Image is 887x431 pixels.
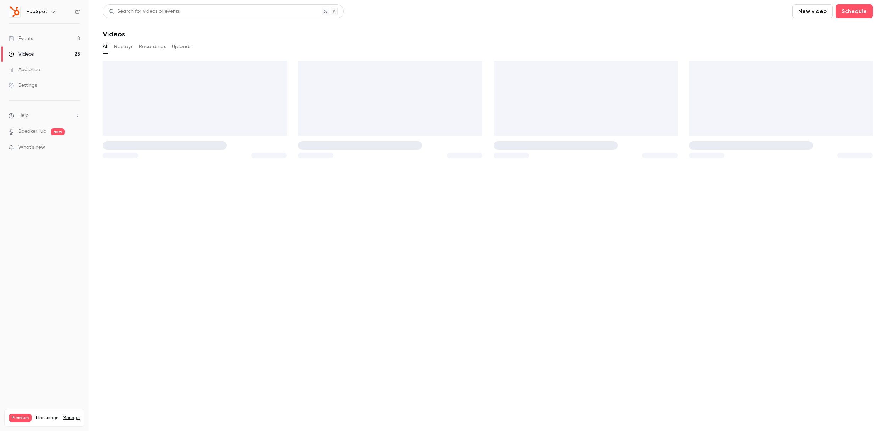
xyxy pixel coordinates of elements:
[103,4,873,427] section: Videos
[109,8,180,15] div: Search for videos or events
[9,414,32,422] span: Premium
[9,51,34,58] div: Videos
[18,144,45,151] span: What's new
[26,8,47,15] h6: HubSpot
[836,4,873,18] button: Schedule
[63,415,80,421] a: Manage
[18,112,29,119] span: Help
[51,128,65,135] span: new
[103,41,108,52] button: All
[139,41,166,52] button: Recordings
[792,4,833,18] button: New video
[172,41,192,52] button: Uploads
[18,128,46,135] a: SpeakerHub
[9,66,40,73] div: Audience
[36,415,58,421] span: Plan usage
[9,82,37,89] div: Settings
[9,35,33,42] div: Events
[9,6,20,17] img: HubSpot
[103,30,125,38] h1: Videos
[9,112,80,119] li: help-dropdown-opener
[72,144,80,151] iframe: Noticeable Trigger
[114,41,133,52] button: Replays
